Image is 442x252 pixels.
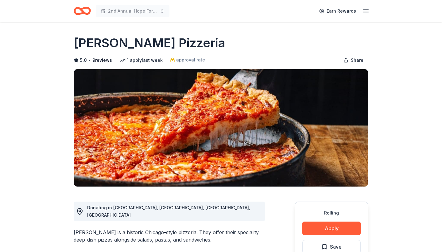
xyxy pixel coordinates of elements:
[119,57,163,64] div: 1 apply last week
[339,54,368,66] button: Share
[108,7,157,15] span: 2nd Annual Hope For Warriors Fundraiser to benefit [MEDICAL_DATA] warriors
[74,69,368,187] img: Image for Lou Malnati's Pizzeria
[74,229,265,243] div: [PERSON_NAME] is a historic Chicago-style pizzeria. They offer their speciality deep-dish pizzas ...
[92,57,112,64] button: 9reviews
[316,6,360,17] a: Earn Rewards
[330,243,342,251] span: Save
[176,56,205,64] span: approval rate
[302,209,361,217] div: Rolling
[80,57,87,64] span: 5.0
[89,58,91,63] span: •
[302,222,361,235] button: Apply
[170,56,205,64] a: approval rate
[74,4,91,18] a: Home
[96,5,169,17] button: 2nd Annual Hope For Warriors Fundraiser to benefit [MEDICAL_DATA] warriors
[87,205,250,218] span: Donating in [GEOGRAPHIC_DATA], [GEOGRAPHIC_DATA], [GEOGRAPHIC_DATA], [GEOGRAPHIC_DATA]
[351,57,363,64] span: Share
[74,34,225,52] h1: [PERSON_NAME] Pizzeria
